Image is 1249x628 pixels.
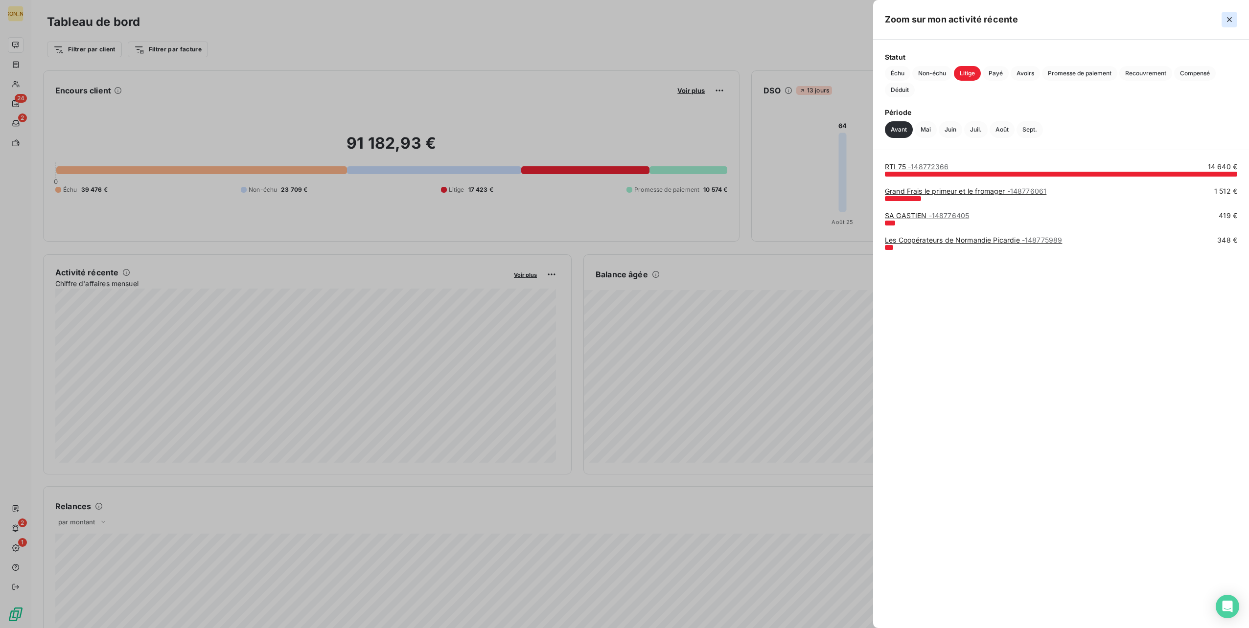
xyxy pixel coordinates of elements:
span: 14 640 € [1208,162,1237,172]
a: Grand Frais le primeur et le fromager [885,187,1046,195]
span: 1 512 € [1214,186,1237,196]
a: RTI 75 [885,162,949,171]
button: Promesse de paiement [1042,66,1117,81]
h5: Zoom sur mon activité récente [885,13,1018,26]
span: 348 € [1217,235,1237,245]
div: Open Intercom Messenger [1216,595,1239,618]
span: - 148776061 [1007,187,1047,195]
span: - 148772366 [908,162,949,171]
button: Juin [939,121,962,138]
button: Recouvrement [1119,66,1172,81]
button: Compensé [1174,66,1216,81]
a: SA GASTIEN [885,211,969,220]
span: 419 € [1219,211,1237,221]
button: Non-échu [912,66,952,81]
button: Juil. [964,121,988,138]
button: Août [990,121,1015,138]
button: Déduit [885,83,915,97]
button: Avoirs [1011,66,1040,81]
a: Les Coopérateurs de Normandie Picardie [885,236,1062,244]
button: Avant [885,121,913,138]
span: - 148776405 [929,211,970,220]
span: - 148775989 [1022,236,1063,244]
button: Litige [954,66,981,81]
button: Sept. [1017,121,1043,138]
span: Période [885,107,1237,117]
button: Payé [983,66,1009,81]
button: Échu [885,66,910,81]
span: Statut [885,52,1237,62]
button: Mai [915,121,937,138]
